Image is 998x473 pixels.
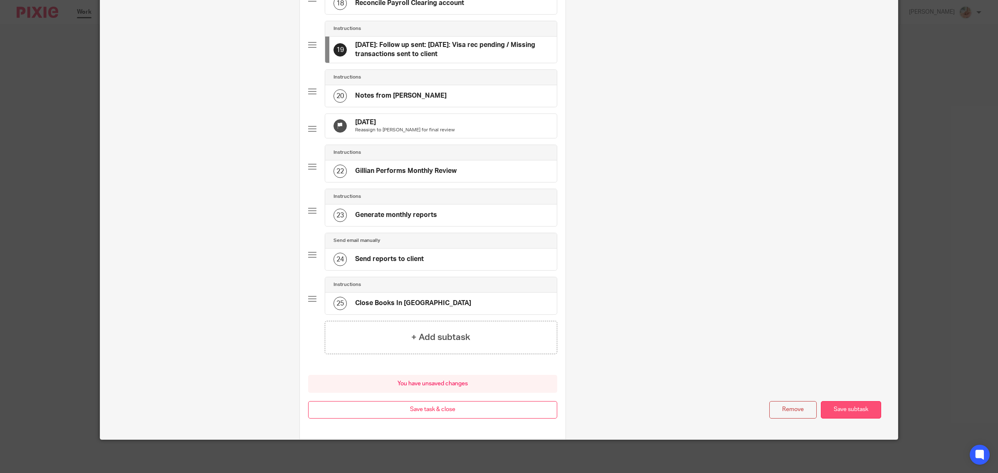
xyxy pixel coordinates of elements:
h4: Send email manually [333,237,380,244]
h4: Send reports to client [355,255,424,264]
h4: + Add subtask [411,331,470,344]
div: 20 [333,89,347,103]
h4: Generate monthly reports [355,211,437,219]
button: Remove [769,401,817,419]
div: You have unsaved changes [308,375,557,393]
h4: [DATE] [355,118,455,127]
button: Save task & close [308,401,557,419]
h4: Instructions [333,281,361,288]
h4: Notes from [PERSON_NAME] [355,91,447,100]
div: 19 [333,43,347,57]
div: 23 [333,209,347,222]
h4: Instructions [333,74,361,81]
p: Reassign to [PERSON_NAME] for final review [355,127,455,133]
h4: Close Books In [GEOGRAPHIC_DATA] [355,299,471,308]
div: 24 [333,253,347,266]
div: 25 [333,297,347,310]
button: Save subtask [821,401,881,419]
h4: Instructions [333,149,361,156]
div: 22 [333,165,347,178]
h4: Gillian Performs Monthly Review [355,167,457,175]
h4: [DATE]: Follow up sent: [DATE]: Visa rec pending / Missing transactions sent to client [355,41,548,59]
h4: Instructions [333,193,361,200]
h4: Instructions [333,25,361,32]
